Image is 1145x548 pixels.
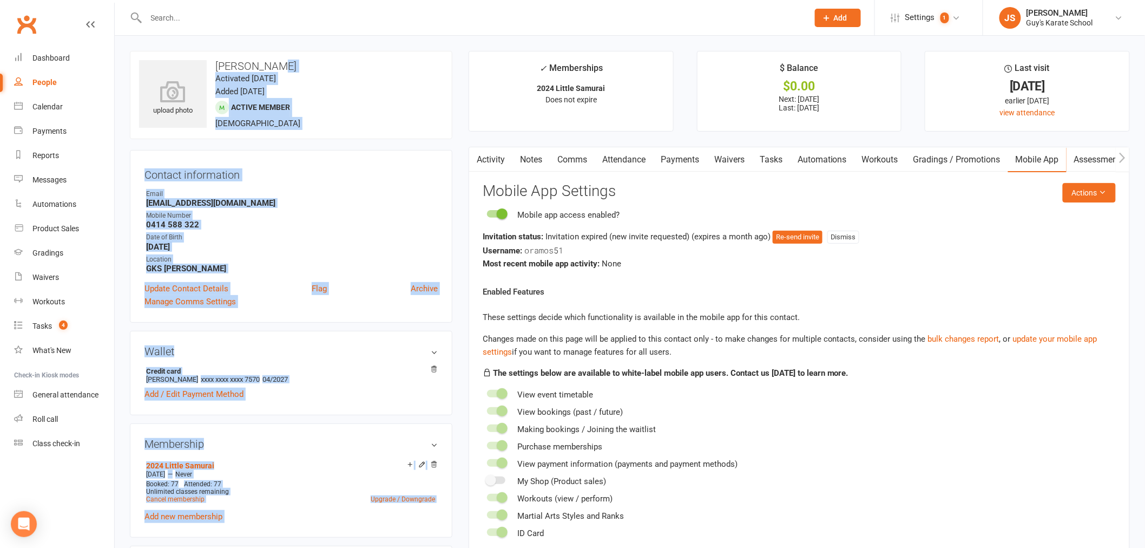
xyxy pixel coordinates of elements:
[14,192,114,217] a: Automations
[175,471,192,478] span: Never
[146,495,205,503] a: Cancel membership
[517,442,602,452] span: Purchase memberships
[139,81,207,116] div: upload photo
[146,220,438,230] strong: 0414 588 322
[32,127,67,135] div: Payments
[1000,108,1055,117] a: view attendance
[215,87,265,96] time: Added [DATE]
[371,495,435,503] a: Upgrade / Downgrade
[483,311,1116,324] p: These settings decide which functionality is available in the mobile app for this contact.
[539,61,603,81] div: Memberships
[32,390,98,399] div: General attendance
[780,61,818,81] div: $ Balance
[517,494,613,504] span: Workouts (view / perform)
[905,5,935,30] span: Settings
[14,95,114,119] a: Calendar
[146,461,214,470] a: 2024 Little Samurai
[539,63,547,74] i: ✓
[32,297,65,306] div: Workouts
[517,529,544,538] span: ID Card
[14,432,114,456] a: Class kiosk mode
[14,46,114,70] a: Dashboard
[32,322,52,330] div: Tasks
[14,70,114,95] a: People
[14,338,114,363] a: What's New
[146,189,438,199] div: Email
[32,78,57,87] div: People
[1008,147,1067,172] a: Mobile App
[752,147,790,172] a: Tasks
[144,366,438,385] li: [PERSON_NAME]
[32,54,70,62] div: Dashboard
[940,12,949,23] span: 1
[834,14,847,22] span: Add
[790,147,854,172] a: Automations
[524,245,563,256] span: oramos51
[143,470,438,479] div: —
[14,241,114,265] a: Gradings
[469,147,512,172] a: Activity
[537,84,605,93] strong: 2024 Little Samurai
[935,81,1120,92] div: [DATE]
[14,265,114,290] a: Waivers
[59,321,68,330] span: 4
[773,231,822,244] button: Re-send invite
[692,232,773,242] span: (expires a month ago )
[550,147,595,172] a: Comms
[32,102,63,111] div: Calendar
[653,147,707,172] a: Payments
[32,415,58,423] div: Roll call
[707,95,892,112] p: Next: [DATE] Last: [DATE]
[144,282,228,295] a: Update Contact Details
[595,147,653,172] a: Attendance
[13,11,40,38] a: Clubworx
[32,224,79,233] div: Product Sales
[483,230,1116,244] div: Invitation expired (new invite requested)
[146,242,438,252] strong: [DATE]
[146,471,165,478] span: [DATE]
[215,74,276,83] time: Activated [DATE]
[512,147,550,172] a: Notes
[32,249,63,257] div: Gradings
[906,147,1008,172] a: Gradings / Promotions
[144,295,236,308] a: Manage Comms Settings
[411,282,438,295] a: Archive
[144,388,244,401] a: Add / Edit Payment Method
[144,512,222,521] a: Add new membership
[1026,18,1093,28] div: Guy's Karate School
[14,168,114,192] a: Messages
[483,332,1116,358] div: Changes made on this page will be applied to this contact only - to make changes for multiple con...
[144,165,438,181] h3: Contact information
[184,480,221,488] span: Attended: 77
[1026,8,1093,18] div: [PERSON_NAME]
[32,200,76,208] div: Automations
[827,231,859,244] button: Dismiss
[854,147,906,172] a: Workouts
[517,208,620,221] div: Mobile app access enabled?
[928,334,999,344] a: bulk changes report
[32,273,59,282] div: Waivers
[14,383,114,407] a: General attendance kiosk mode
[815,9,861,27] button: Add
[32,151,59,160] div: Reports
[493,368,848,378] strong: The settings below are available to white-label mobile app users. Contact us [DATE] to learn more.
[707,81,892,92] div: $0.00
[32,175,67,184] div: Messages
[517,511,624,521] span: Martial Arts Styles and Ranks
[146,367,432,375] strong: Credit card
[1067,147,1133,172] a: Assessments
[14,407,114,432] a: Roll call
[483,183,1116,200] h3: Mobile App Settings
[146,211,438,221] div: Mobile Number
[517,407,623,417] span: View bookings (past / future)
[201,375,260,383] span: xxxx xxxx xxxx 7570
[545,95,597,104] span: Does not expire
[143,10,801,25] input: Search...
[928,334,1013,344] span: , or
[935,95,1120,107] div: earlier [DATE]
[999,7,1021,29] div: JS
[146,198,438,208] strong: [EMAIL_ADDRESS][DOMAIN_NAME]
[602,259,621,269] span: None
[14,119,114,143] a: Payments
[139,60,443,72] h3: [PERSON_NAME]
